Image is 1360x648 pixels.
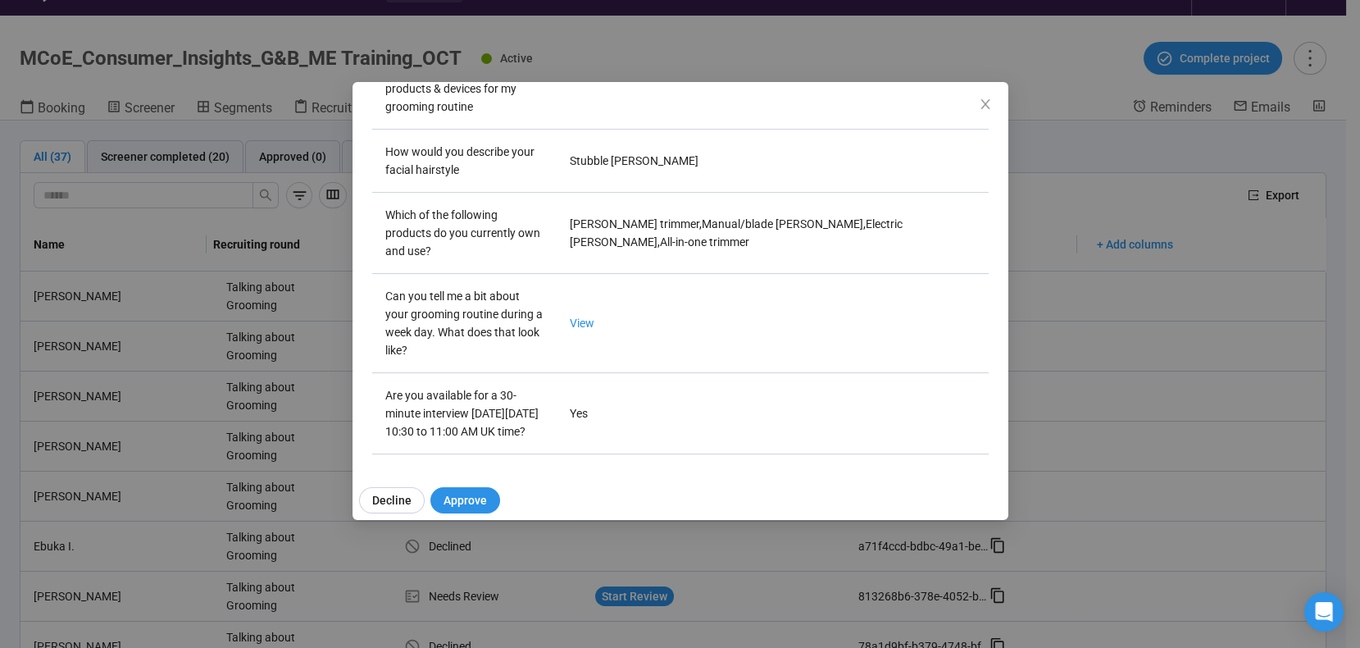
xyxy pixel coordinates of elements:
[979,98,992,111] span: close
[557,193,988,274] td: [PERSON_NAME] trimmer , Manual/blade [PERSON_NAME] , Electric [PERSON_NAME] , All-in-one trimmer
[557,373,988,454] td: Yes
[372,491,412,509] span: Decline
[1304,592,1344,632] div: Open Intercom Messenger
[976,96,994,114] button: Close
[372,373,557,454] td: Are you available for a 30-minute interview [DATE][DATE] 10:30 to 11:00 AM UK time?
[557,130,988,193] td: Stubble [PERSON_NAME]
[372,274,557,373] td: Can you tell me a bit about your grooming routine during a week day. What does that look like?
[570,317,594,330] a: View
[359,487,425,513] button: Decline
[372,130,557,193] td: How would you describe your facial hairstyle
[443,491,487,509] span: Approve
[372,193,557,274] td: Which of the following products do you currently own and use?
[430,487,500,513] button: Approve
